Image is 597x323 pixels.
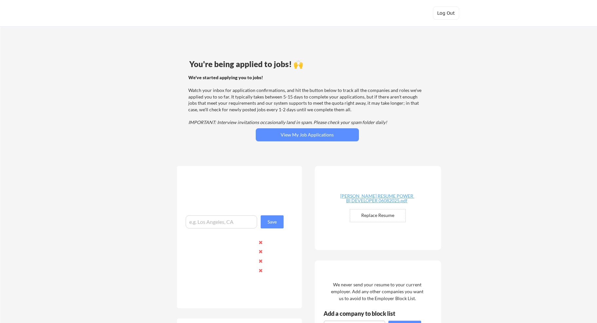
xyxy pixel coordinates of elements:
[186,215,257,228] input: e.g. Los Angeles, CA
[433,7,459,20] button: Log Out
[188,75,263,80] strong: We've started applying you to jobs!
[188,74,424,126] div: Watch your inbox for application confirmations, and hit the button below to track all the compani...
[331,281,424,302] div: We never send your resume to your current employer. Add any other companies you want us to avoid ...
[261,215,284,228] button: Save
[324,311,405,316] div: Add a company to block list
[338,194,416,203] div: [PERSON_NAME] RESUME POWER BI DEVELOPER 06082025.pdf
[256,128,359,141] button: View My Job Applications
[338,194,416,204] a: [PERSON_NAME] RESUME POWER BI DEVELOPER 06082025.pdf
[189,60,425,68] div: You're being applied to jobs! 🙌
[188,119,387,125] em: IMPORTANT: Interview invitations occasionally land in spam. Please check your spam folder daily!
